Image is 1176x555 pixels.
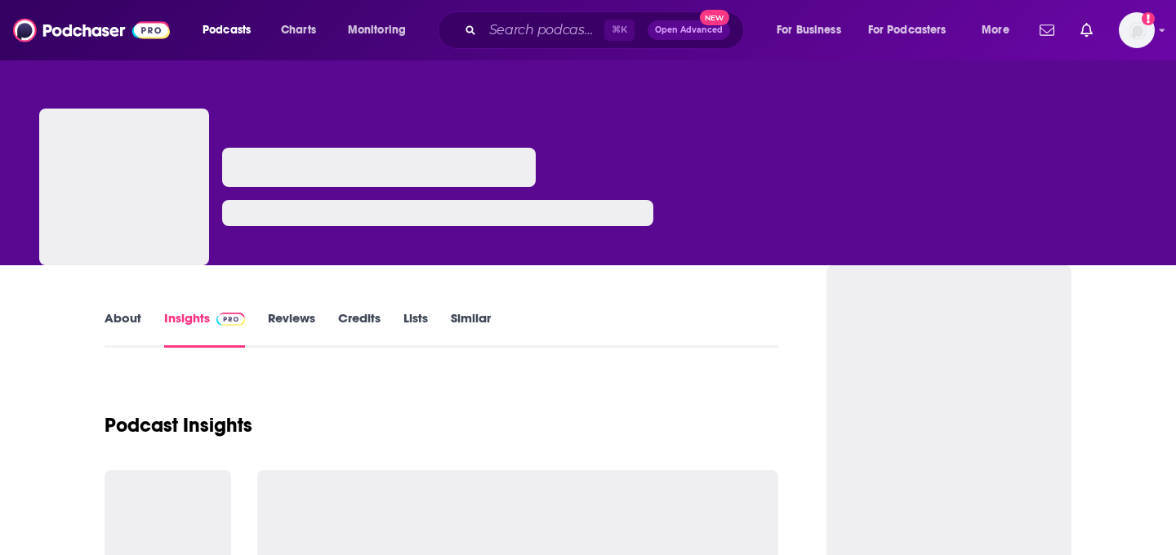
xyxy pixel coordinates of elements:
svg: Add a profile image [1142,12,1155,25]
button: Open AdvancedNew [648,20,730,40]
button: open menu [857,17,970,43]
a: Charts [270,17,326,43]
a: Lists [403,310,428,348]
input: Search podcasts, credits, & more... [483,17,604,43]
span: Open Advanced [655,26,723,34]
span: For Business [777,19,841,42]
a: Similar [451,310,491,348]
img: User Profile [1119,12,1155,48]
span: For Podcasters [868,19,947,42]
a: About [105,310,141,348]
a: Credits [338,310,381,348]
span: Charts [281,19,316,42]
span: Monitoring [348,19,406,42]
span: Logged in as megcassidy [1119,12,1155,48]
span: ⌘ K [604,20,635,41]
button: open menu [765,17,862,43]
span: New [700,10,729,25]
button: open menu [191,17,272,43]
span: More [982,19,1009,42]
a: Reviews [268,310,315,348]
span: Podcasts [203,19,251,42]
img: Podchaser Pro [216,313,245,326]
h1: Podcast Insights [105,413,252,437]
a: InsightsPodchaser Pro [164,310,245,348]
button: open menu [336,17,427,43]
a: Show notifications dropdown [1033,16,1061,44]
button: Show profile menu [1119,12,1155,48]
img: Podchaser - Follow, Share and Rate Podcasts [13,15,170,46]
a: Show notifications dropdown [1074,16,1099,44]
button: open menu [970,17,1030,43]
div: Search podcasts, credits, & more... [453,11,759,49]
